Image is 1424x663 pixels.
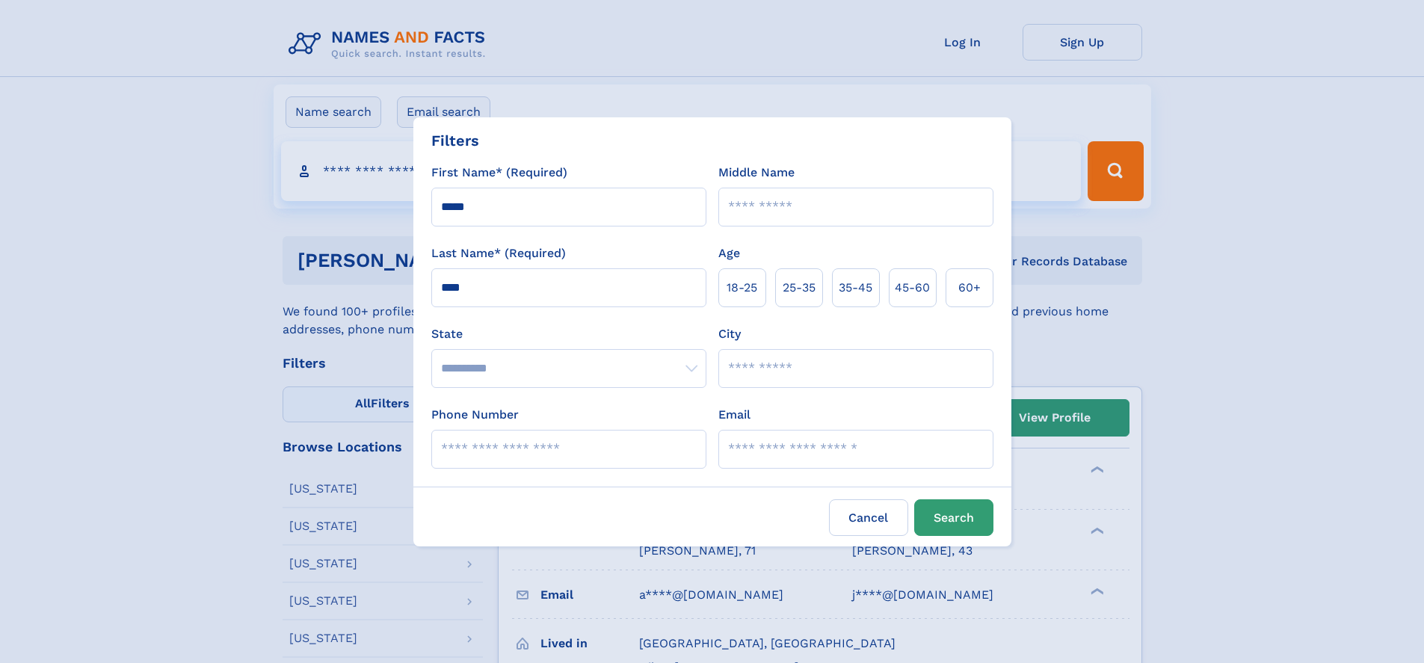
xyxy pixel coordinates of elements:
span: 25‑35 [783,279,816,297]
span: 45‑60 [895,279,930,297]
label: Email [718,406,750,424]
label: State [431,325,706,343]
span: 60+ [958,279,981,297]
span: 35‑45 [839,279,872,297]
label: City [718,325,741,343]
label: Middle Name [718,164,795,182]
label: First Name* (Required) [431,164,567,182]
label: Phone Number [431,406,519,424]
button: Search [914,499,993,536]
span: 18‑25 [727,279,757,297]
label: Age [718,244,740,262]
div: Filters [431,129,479,152]
label: Last Name* (Required) [431,244,566,262]
label: Cancel [829,499,908,536]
